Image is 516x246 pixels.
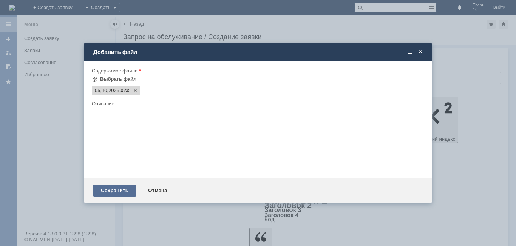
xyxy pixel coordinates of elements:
[417,49,424,55] span: Закрыть
[92,68,423,73] div: Содержимое файла
[406,49,414,55] span: Свернуть (Ctrl + M)
[93,49,424,55] div: Добавить файл
[92,101,423,106] div: Описание
[100,76,137,82] div: Выбрать файл
[119,88,129,94] span: 05,10,2025.xlsx
[95,88,119,94] span: 05,10,2025.xlsx
[3,3,110,9] div: Прошу удалить оч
